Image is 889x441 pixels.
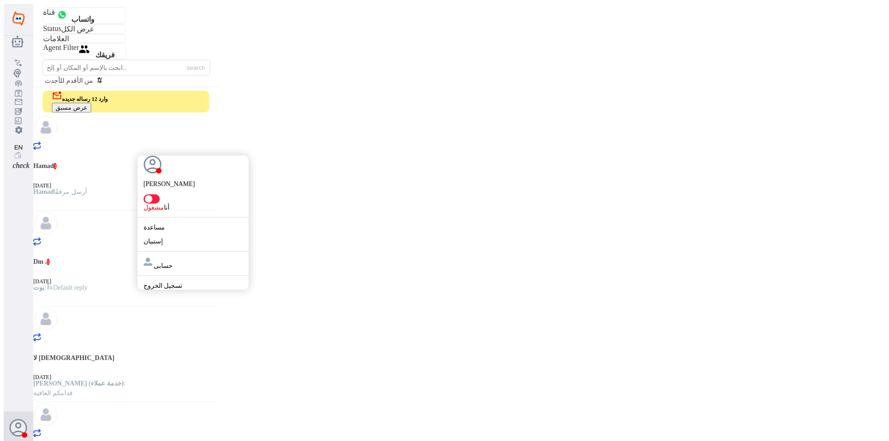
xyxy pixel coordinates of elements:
span: أرسل مرفقًا [54,188,87,195]
img: Widebot Logo [13,11,25,26]
button: EN [14,144,23,151]
span: : Default reply [44,284,88,291]
a: تسجيل الخروج [144,282,183,289]
span: [DATE] [33,374,51,380]
i: check [13,161,29,169]
img: defaultAdmin.png [33,115,58,140]
input: ابحث بالإسم أو المكان أو إلخ.. [43,60,227,75]
span: [DATE] [33,278,51,285]
span: [DATE] [33,182,51,189]
h5: Hamad [33,162,219,170]
span: وارد 12 رساله جديده [62,96,108,102]
a: مساعدة [144,224,165,231]
img: defaultAdmin.png [33,402,58,427]
button: عرض مسبق [52,103,91,112]
span: [PERSON_NAME] (خدمة عملاء) [33,380,124,387]
span: من الأقدم للأحدث [43,75,96,87]
a: إستبيان [144,238,163,245]
h5: لا اله الا الله [33,354,219,362]
img: defaultAdmin.png [33,306,58,331]
p: [PERSON_NAME] [144,180,233,188]
span: search [187,64,205,71]
span: مشغول [144,204,164,211]
img: defaultAdmin.png [33,211,58,236]
b: واتساب [71,15,94,23]
a: حسابى [144,262,173,269]
i: ⇅ [96,74,102,87]
b: فريقك [95,51,115,59]
button: الصورة الشخصية [9,419,28,437]
span: Hamad [33,188,54,195]
span: بوت [33,284,44,291]
span: 1 [54,163,56,169]
span: 1 [47,259,50,265]
span: أنا [144,204,169,211]
h5: Dm . [33,258,219,266]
